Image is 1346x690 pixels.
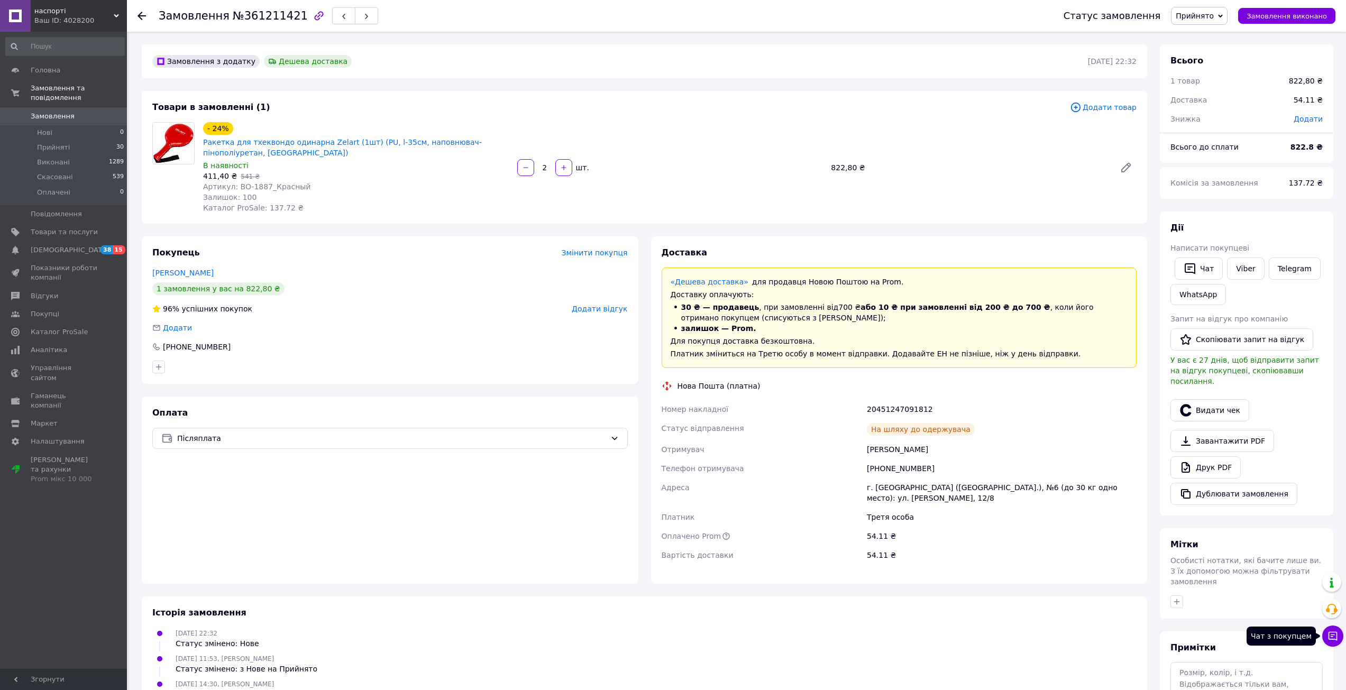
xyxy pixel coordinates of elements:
[31,309,59,319] span: Покупці
[31,419,58,428] span: Маркет
[865,546,1139,565] div: 54.11 ₴
[233,10,308,22] span: №361211421
[662,464,744,473] span: Телефон отримувача
[37,143,70,152] span: Прийняті
[113,172,124,182] span: 539
[662,405,729,413] span: Номер накладної
[31,227,98,237] span: Товари та послуги
[1322,625,1343,647] button: Чат з покупцем
[662,483,690,492] span: Адреса
[176,638,259,649] div: Статус змінено: Нове
[37,128,52,137] span: Нові
[1115,157,1137,178] a: Редагувати
[671,289,1128,300] div: Доставку оплачують:
[1247,627,1316,646] div: Чат з покупцем
[31,391,98,410] span: Гаманець компанії
[1289,76,1323,86] div: 822,80 ₴
[1170,356,1319,385] span: У вас є 27 днів, щоб відправити запит на відгук покупцеві, скопіювавши посилання.
[867,423,975,436] div: На шляху до одержувача
[31,112,75,121] span: Замовлення
[1227,257,1264,280] a: Viber
[572,305,627,313] span: Додати відгук
[37,172,73,182] span: Скасовані
[152,303,252,314] div: успішних покупок
[241,173,260,180] span: 541 ₴
[176,664,317,674] div: Статус змінено: з Нове на Прийнято
[1247,12,1327,20] span: Замовлення виконано
[31,474,98,484] div: Prom мікс 10 000
[120,188,124,197] span: 0
[31,263,98,282] span: Показники роботи компанії
[1170,483,1297,505] button: Дублювати замовлення
[34,6,114,16] span: наспорті
[31,66,60,75] span: Головна
[1238,8,1335,24] button: Замовлення виконано
[1064,11,1161,21] div: Статус замовлення
[203,122,233,135] div: - 24%
[100,245,113,254] span: 38
[203,172,237,180] span: 411,40 ₴
[865,527,1139,546] div: 54.11 ₴
[1170,642,1216,652] span: Примітки
[152,247,200,257] span: Покупець
[1287,88,1329,112] div: 54.11 ₴
[681,324,756,333] span: залишок — Prom.
[203,138,482,157] a: Ракетка для тхеквондо одинарна Zelart (1шт) (PU, l-35см, наповнювач-пінополіуретан, [GEOGRAPHIC_D...
[1170,399,1249,421] button: Видати чек
[31,327,88,337] span: Каталог ProSale
[662,424,744,433] span: Статус відправлення
[152,269,214,277] a: [PERSON_NAME]
[116,143,124,152] span: 30
[152,102,270,112] span: Товари в замовленні (1)
[5,37,125,56] input: Пошук
[1176,12,1214,20] span: Прийнято
[1170,328,1313,351] button: Скопіювати запит на відгук
[1294,115,1323,123] span: Додати
[159,10,230,22] span: Замовлення
[662,551,734,559] span: Вартість доставки
[138,11,146,21] div: Повернутися назад
[671,277,1128,287] div: для продавця Новою Поштою на Prom.
[31,363,98,382] span: Управління сайтом
[176,655,274,663] span: [DATE] 11:53, [PERSON_NAME]
[34,16,127,25] div: Ваш ID: 4028200
[662,513,695,521] span: Платник
[203,182,310,191] span: Артикул: BO-1887_Красный
[31,209,82,219] span: Повідомлення
[264,55,352,68] div: Дешева доставка
[1170,244,1249,252] span: Написати покупцеві
[662,247,708,257] span: Доставка
[865,508,1139,527] div: Третя особа
[31,345,67,355] span: Аналітика
[152,408,188,418] span: Оплата
[827,160,1111,175] div: 822,80 ₴
[31,245,109,255] span: [DEMOGRAPHIC_DATA]
[31,455,98,484] span: [PERSON_NAME] та рахунки
[1170,223,1184,233] span: Дії
[37,188,70,197] span: Оплачені
[203,193,257,201] span: Залишок: 100
[1170,315,1288,323] span: Запит на відгук про компанію
[203,204,304,212] span: Каталог ProSale: 137.72 ₴
[1170,456,1241,479] a: Друк PDF
[1170,143,1239,151] span: Всього до сплати
[860,303,1050,311] span: або 10 ₴ при замовленні від 200 ₴ до 700 ₴
[153,123,194,164] img: Ракетка для тхеквондо одинарна Zelart (1шт) (PU, l-35см, наповнювач-пінополіуретан, Червоний)
[152,282,285,295] div: 1 замовлення у вас на 822,80 ₴
[152,55,260,68] div: Замовлення з додатку
[1170,77,1200,85] span: 1 товар
[662,445,704,454] span: Отримувач
[865,400,1139,419] div: 20451247091812
[1170,179,1258,187] span: Комісія за замовлення
[31,291,58,301] span: Відгуки
[1170,539,1198,549] span: Мітки
[865,459,1139,478] div: [PHONE_NUMBER]
[1289,179,1323,187] span: 137.72 ₴
[1175,257,1223,280] button: Чат
[1290,143,1323,151] b: 822.8 ₴
[163,324,192,332] span: Додати
[31,84,127,103] span: Замовлення та повідомлення
[1170,96,1207,104] span: Доставка
[177,433,606,444] span: Післяплата
[1170,430,1274,452] a: Завантажити PDF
